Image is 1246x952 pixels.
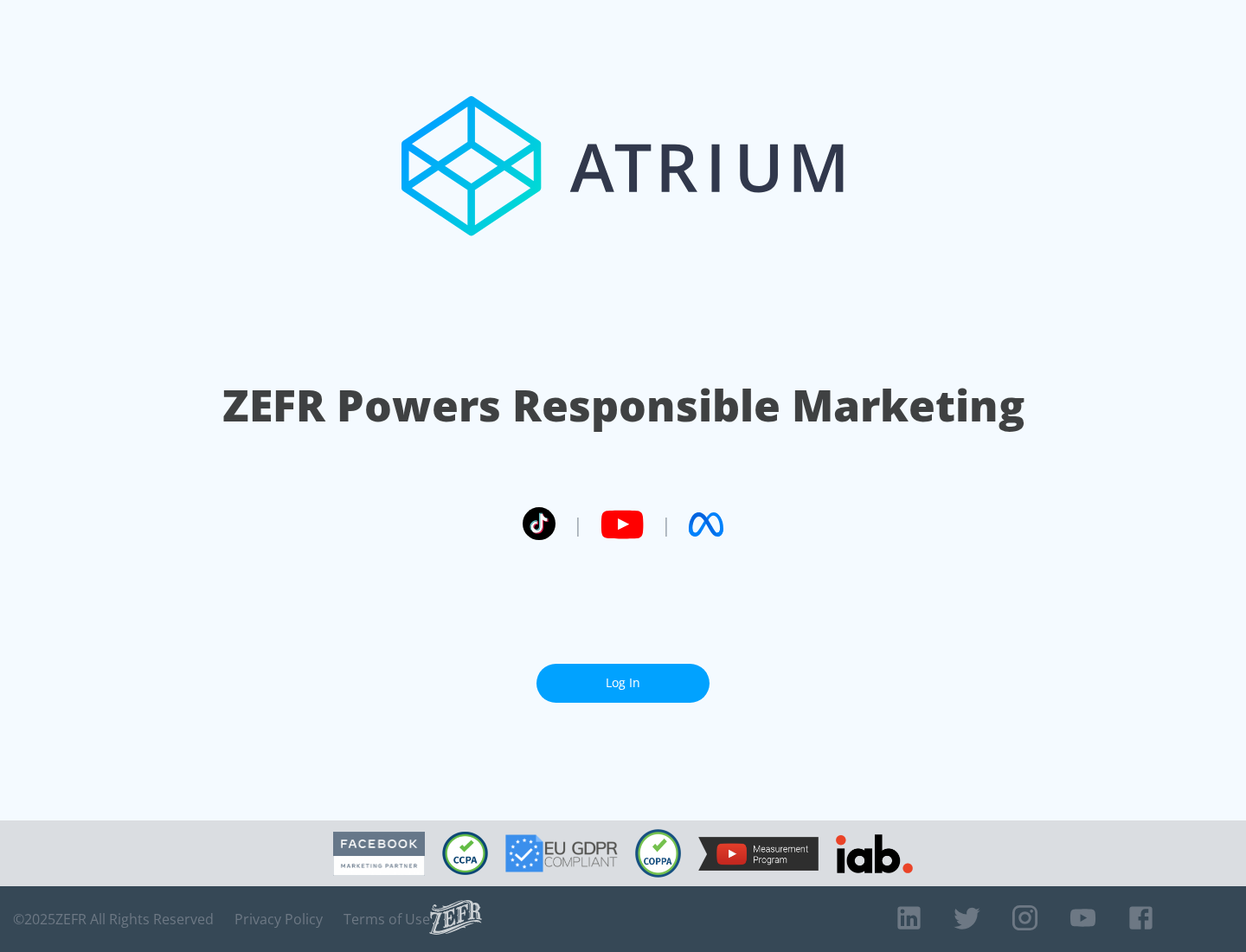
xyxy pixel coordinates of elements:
img: GDPR Compliant [505,834,618,872]
a: Privacy Policy [234,910,323,928]
img: Facebook Marketing Partner [333,832,425,876]
a: Terms of Use [344,910,430,928]
img: YouTube Measurement Program [698,837,819,871]
span: © 2025 ZEFR All Rights Reserved [13,910,214,928]
span: | [661,511,671,537]
img: CCPA Compliant [442,832,488,875]
h1: ZEFR Powers Responsible Marketing [222,376,1024,435]
a: Log In [536,664,710,703]
img: IAB [836,834,913,873]
img: COPPA Compliant [635,829,681,878]
span: | [573,511,583,537]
